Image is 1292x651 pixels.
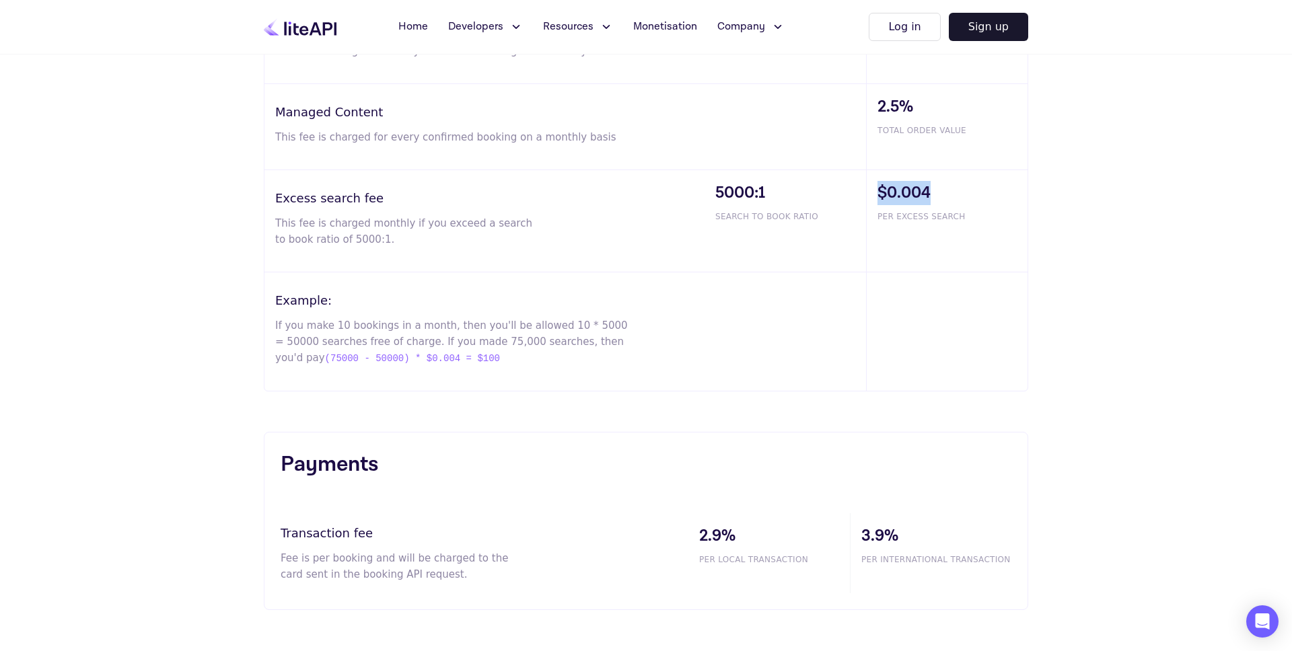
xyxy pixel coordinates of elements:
[281,449,1011,481] h3: Payments
[390,13,436,40] a: Home
[543,19,594,35] span: Resources
[717,19,765,35] span: Company
[275,189,705,207] h3: Excess search fee
[535,13,621,40] button: Resources
[398,19,428,35] span: Home
[275,129,630,145] p: This fee is charged for every confirmed booking on a monthly basis
[275,291,866,309] h3: Example:
[281,524,688,542] h3: Transaction fee
[440,13,531,40] button: Developers
[275,317,630,367] p: If you make 10 bookings in a month, then you'll be allowed 10 * 5000 = 50000 searches free of cha...
[949,13,1028,41] button: Sign up
[877,124,1028,137] span: TOTAL ORDER VALUE
[325,350,500,367] span: (75000 - 50000) * $0.004 = $100
[715,210,866,223] span: SEARCH TO BOOK RATIO
[861,524,1011,548] span: 3.9%
[625,13,705,40] a: Monetisation
[699,553,850,566] span: PER LOCAL TRANSACTION
[869,13,940,41] button: Log in
[709,13,793,40] button: Company
[861,553,1011,566] span: PER INTERNATIONAL TRANSACTION
[281,550,526,582] p: Fee is per booking and will be charged to the card sent in the booking API request.
[715,181,866,205] span: 5000:1
[275,103,866,121] h3: Managed Content
[877,181,1028,205] span: $0.004
[1246,605,1279,638] div: Open Intercom Messenger
[448,19,503,35] span: Developers
[877,95,1028,119] span: 2.5%
[699,524,850,548] span: 2.9%
[877,210,1028,223] span: PER EXCESS SEARCH
[275,215,533,247] p: This fee is charged monthly if you exceed a search to book ratio of 5000:1.
[633,19,697,35] span: Monetisation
